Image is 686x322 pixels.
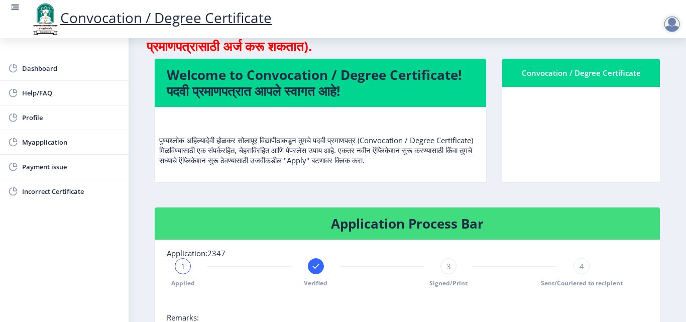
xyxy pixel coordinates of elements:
span: Verified [304,279,327,287]
span: 1 [181,261,185,271]
span: Signed/Print [429,279,468,287]
span: Dashboard [22,62,121,74]
span: Incorrect Certificate [22,185,121,197]
a: Convocation / Degree Certificate [30,8,272,27]
span: Sent/Couriered to recipient [541,279,623,287]
span: Application:2347 [167,248,225,258]
span: 3 [446,261,451,271]
p: पुण्यश्लोक अहिल्यादेवी होळकर सोलापूर विद्यापीठाकडून तुमचे पदवी प्रमाणपत्र (Convocation / Degree C... [159,115,482,165]
h4: Students can apply here for Convocation/Degree Certificate if they Pass Out between 2004 To [DATE... [147,6,668,54]
h4: Welcome to Convocation / Degree Certificate! पदवी प्रमाणपत्रात आपले स्वागत आहे! [167,67,474,99]
span: Profile [22,112,121,124]
span: Applied [171,279,195,287]
span: 4 [580,261,584,271]
span: Myapplication [22,136,121,148]
div: Convocation / Degree Certificate [514,67,648,79]
img: logo [30,2,60,36]
span: Payment issue [22,161,121,173]
h4: Application Process Bar [167,216,648,232]
span: Help/FAQ [22,87,121,99]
